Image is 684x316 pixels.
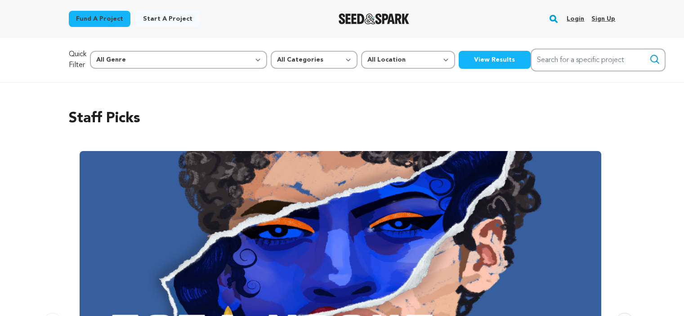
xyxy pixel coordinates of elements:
a: Seed&Spark Homepage [339,13,409,24]
a: Sign up [591,12,615,26]
button: View Results [459,51,531,69]
a: Start a project [136,11,200,27]
img: Seed&Spark Logo Dark Mode [339,13,409,24]
a: Login [567,12,584,26]
h2: Staff Picks [69,108,616,129]
p: Quick Filter [69,49,86,71]
a: Fund a project [69,11,130,27]
input: Search for a specific project [531,49,666,71]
